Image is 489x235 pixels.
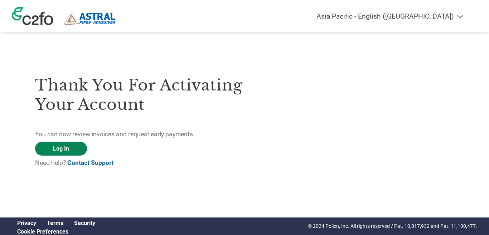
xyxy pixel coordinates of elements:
[12,228,101,235] div: Open Cookie Preferences Modal
[17,228,68,235] a: Cookie Preferences, opens a dedicated popup modal window
[12,7,53,25] img: c2fo logo
[74,220,95,226] a: Security
[35,142,87,156] a: Log In
[64,12,116,25] img: Astral
[308,222,477,230] p: © 2024 Pollen, Inc. All rights reserved / Pat. 10,817,932 and Pat. 11,100,477.
[35,129,245,139] p: You can now review invoices and request early payments.
[17,220,36,226] a: Privacy
[47,220,63,226] a: Terms
[35,158,245,167] p: Need help?
[67,159,113,166] a: Contact Support
[35,75,245,114] h3: Thank you for activating your account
